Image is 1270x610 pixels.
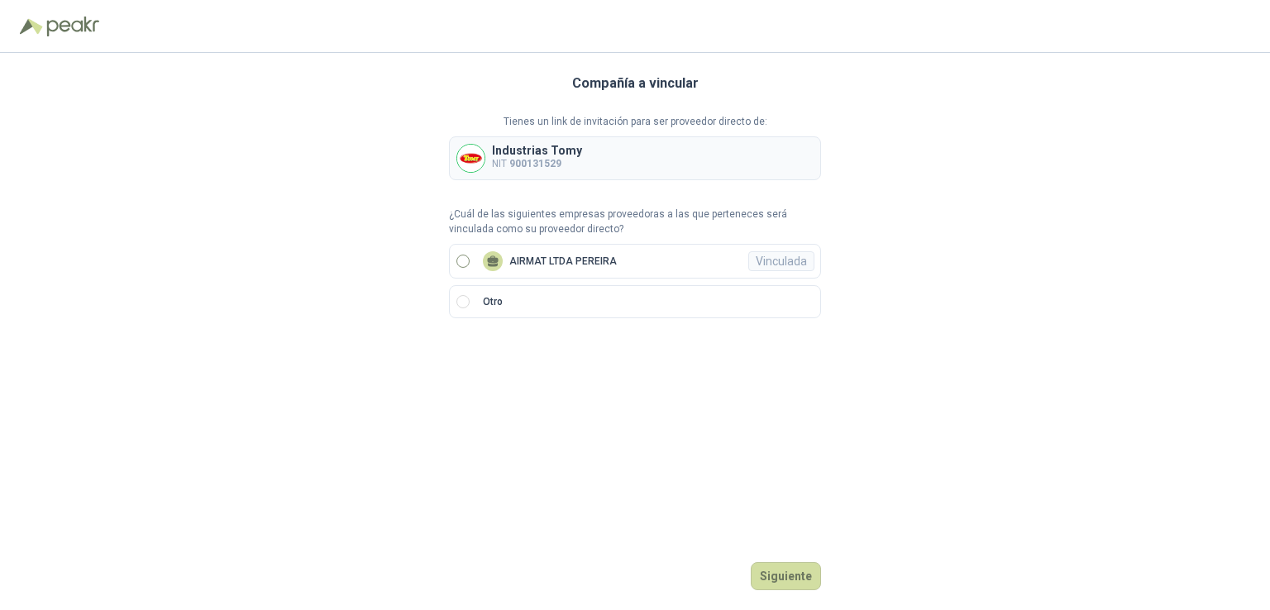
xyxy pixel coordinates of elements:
p: Tienes un link de invitación para ser proveedor directo de: [449,114,821,130]
p: Industrias Tomy [492,145,582,156]
img: Peakr [46,17,99,36]
b: 900131529 [509,158,561,169]
img: Logo [20,18,43,35]
img: Company Logo [457,145,485,172]
p: Otro [483,294,503,310]
h3: Compañía a vincular [572,73,699,94]
div: Vinculada [748,251,814,271]
p: ¿Cuál de las siguientes empresas proveedoras a las que perteneces será vinculada como su proveedo... [449,207,821,238]
p: NIT [492,156,582,172]
p: AIRMAT LTDA PEREIRA [509,256,617,266]
button: Siguiente [751,562,821,590]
